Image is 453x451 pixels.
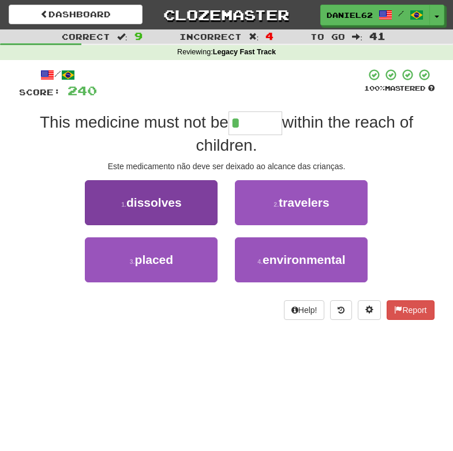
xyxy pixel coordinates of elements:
span: dissolves [126,196,182,209]
span: 100 % [364,84,385,92]
span: 4 [265,30,274,42]
small: 3 . [130,258,135,265]
span: To go [310,32,345,42]
button: Help! [284,300,325,320]
small: 1 . [121,201,126,208]
button: 3.placed [85,237,218,282]
strong: Legacy Fast Track [213,48,276,56]
button: Round history (alt+y) [330,300,352,320]
span: travelers [279,196,330,209]
button: 4.environmental [235,237,368,282]
button: Report [387,300,434,320]
span: Incorrect [179,32,242,42]
a: Clozemaster [160,5,294,25]
span: : [249,32,259,40]
button: 2.travelers [235,180,368,225]
span: Correct [62,32,110,42]
span: placed [135,253,174,266]
small: 4 . [257,258,263,265]
span: / [398,9,404,17]
span: : [117,32,128,40]
div: Mastered [364,84,435,93]
small: 2 . [274,201,279,208]
span: This medicine must not be [40,113,229,131]
span: Score: [19,87,61,97]
button: 1.dissolves [85,180,218,225]
div: Este medicamento não deve ser deixado ao alcance das crianças. [19,161,435,172]
div: / [19,68,97,83]
span: : [352,32,362,40]
span: 240 [68,83,97,98]
span: 9 [134,30,143,42]
a: Daniel625 / [320,5,430,25]
span: Daniel625 [327,10,373,20]
span: 41 [369,30,385,42]
a: Dashboard [9,5,143,24]
span: environmental [263,253,346,266]
span: within the reach of children. [196,113,413,154]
